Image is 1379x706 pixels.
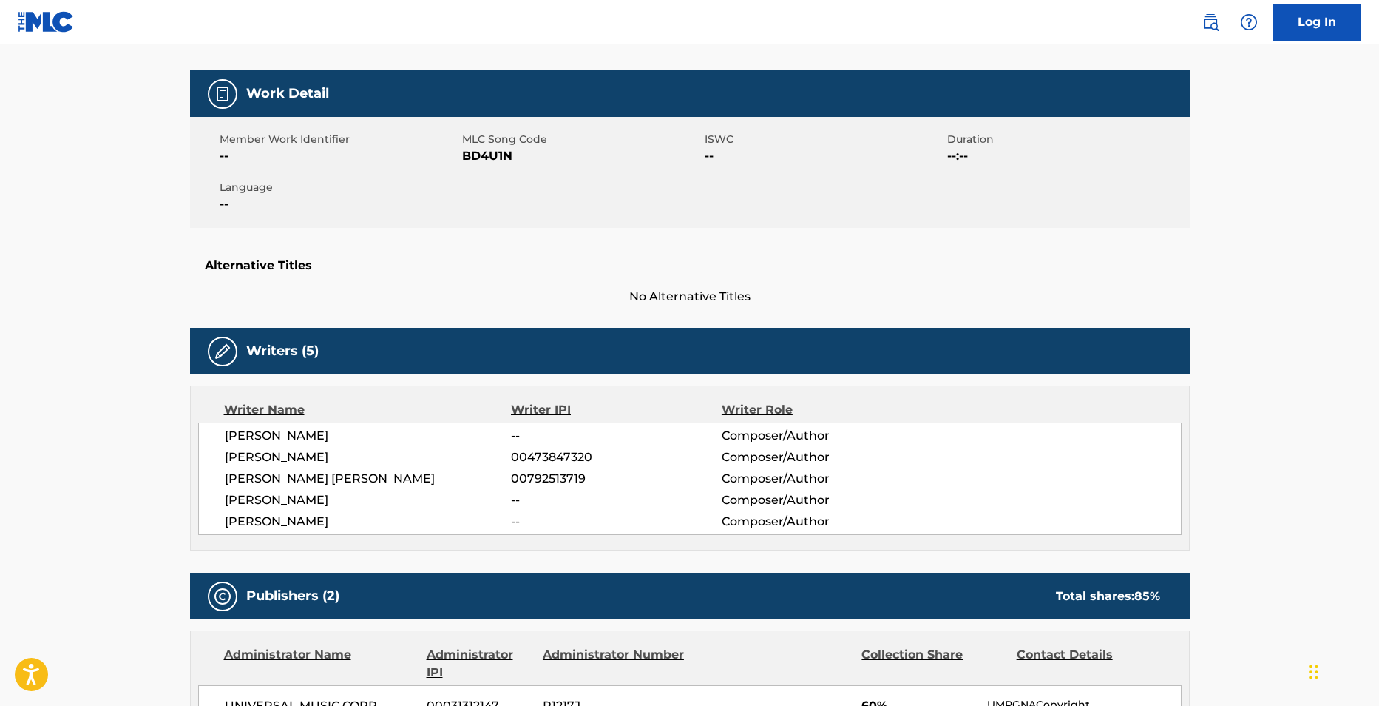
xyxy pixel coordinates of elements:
img: search [1202,13,1219,31]
img: MLC Logo [18,11,75,33]
span: [PERSON_NAME] [225,448,512,466]
span: [PERSON_NAME] [PERSON_NAME] [225,470,512,488]
span: [PERSON_NAME] [225,513,512,531]
div: Total shares: [1056,588,1160,605]
span: No Alternative Titles [190,288,1190,306]
h5: Alternative Titles [205,258,1175,273]
h5: Work Detail [246,85,329,102]
span: 00473847320 [511,448,721,466]
span: -- [511,513,721,531]
span: Composer/Author [722,470,913,488]
span: BD4U1N [462,147,701,165]
span: -- [511,427,721,445]
div: Writer Name [224,401,512,419]
h5: Writers (5) [246,343,319,360]
div: Collection Share [861,646,1005,682]
span: Member Work Identifier [220,132,458,147]
span: 85 % [1134,589,1160,603]
span: -- [705,147,943,165]
a: Log In [1273,4,1361,41]
div: Administrator Number [543,646,686,682]
img: help [1240,13,1258,31]
div: Writer Role [722,401,913,419]
a: Public Search [1196,7,1225,37]
div: Help [1234,7,1264,37]
span: --:-- [947,147,1186,165]
iframe: Chat Widget [1305,635,1379,706]
div: Writer IPI [511,401,722,419]
span: Composer/Author [722,427,913,445]
img: Writers [214,343,231,360]
span: 00792513719 [511,470,721,488]
span: Composer/Author [722,513,913,531]
span: -- [511,491,721,509]
span: [PERSON_NAME] [225,491,512,509]
span: Composer/Author [722,491,913,509]
span: ISWC [705,132,943,147]
span: Duration [947,132,1186,147]
span: -- [220,147,458,165]
span: Language [220,180,458,195]
span: -- [220,195,458,213]
h5: Publishers (2) [246,588,339,605]
div: Contact Details [1017,646,1160,682]
span: Composer/Author [722,448,913,466]
img: Work Detail [214,85,231,103]
span: [PERSON_NAME] [225,427,512,445]
div: Administrator IPI [427,646,532,682]
div: Administrator Name [224,646,416,682]
div: Drag [1309,650,1318,694]
img: Publishers [214,588,231,605]
span: MLC Song Code [462,132,701,147]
